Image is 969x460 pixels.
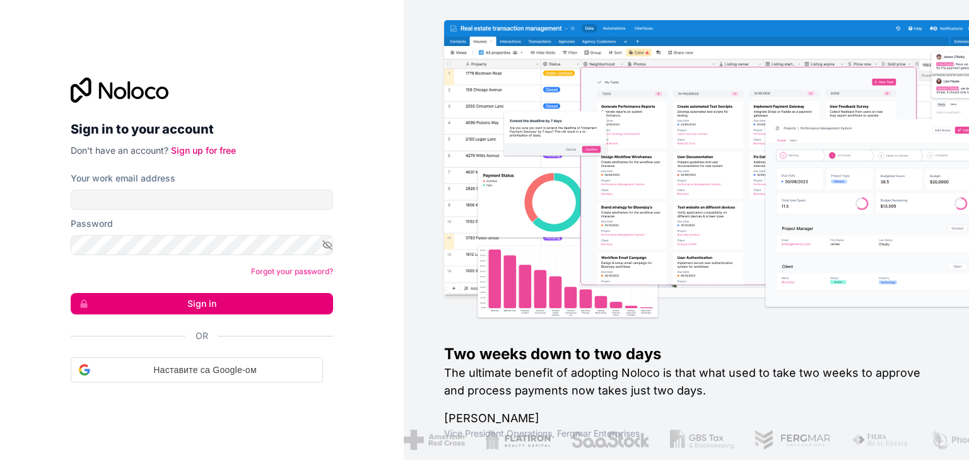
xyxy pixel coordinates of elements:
[71,357,323,382] div: Наставите са Google-ом
[444,344,929,364] h1: Two weeks down to two days
[444,364,929,400] h2: The ultimate benefit of adopting Noloco is that what used to take two weeks to approve and proces...
[71,145,168,156] span: Don't have an account?
[71,235,333,255] input: Password
[392,430,454,450] img: /assets/american-red-cross-BAupjrZR.png
[171,145,236,156] a: Sign up for free
[71,217,113,230] label: Password
[95,364,315,377] span: Наставите са Google-ом
[71,293,333,314] button: Sign in
[71,118,333,141] h2: Sign in to your account
[444,410,929,427] h1: [PERSON_NAME]
[71,172,175,185] label: Your work email address
[71,190,333,210] input: Email address
[444,427,929,440] h1: Vice President Operations , Fergmar Enterprises
[251,267,333,276] a: Forgot your password?
[196,330,208,342] span: Or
